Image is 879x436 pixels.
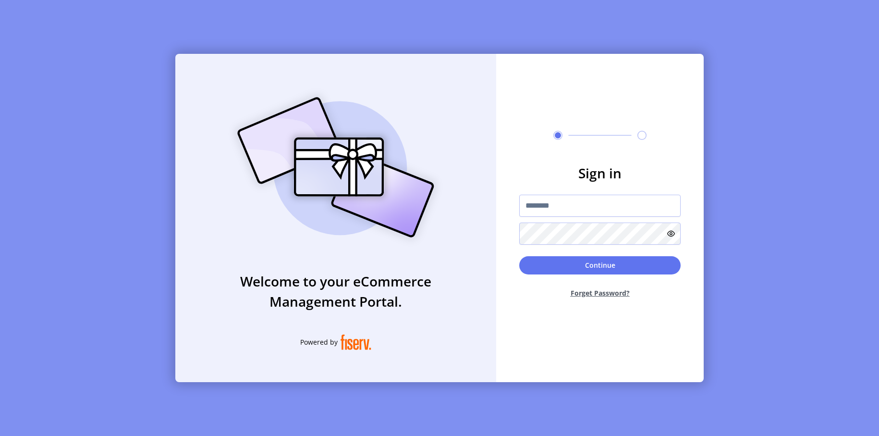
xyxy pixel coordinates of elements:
[519,280,681,306] button: Forget Password?
[519,163,681,183] h3: Sign in
[175,271,496,311] h3: Welcome to your eCommerce Management Portal.
[300,337,338,347] span: Powered by
[223,87,449,248] img: card_Illustration.svg
[519,256,681,274] button: Continue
